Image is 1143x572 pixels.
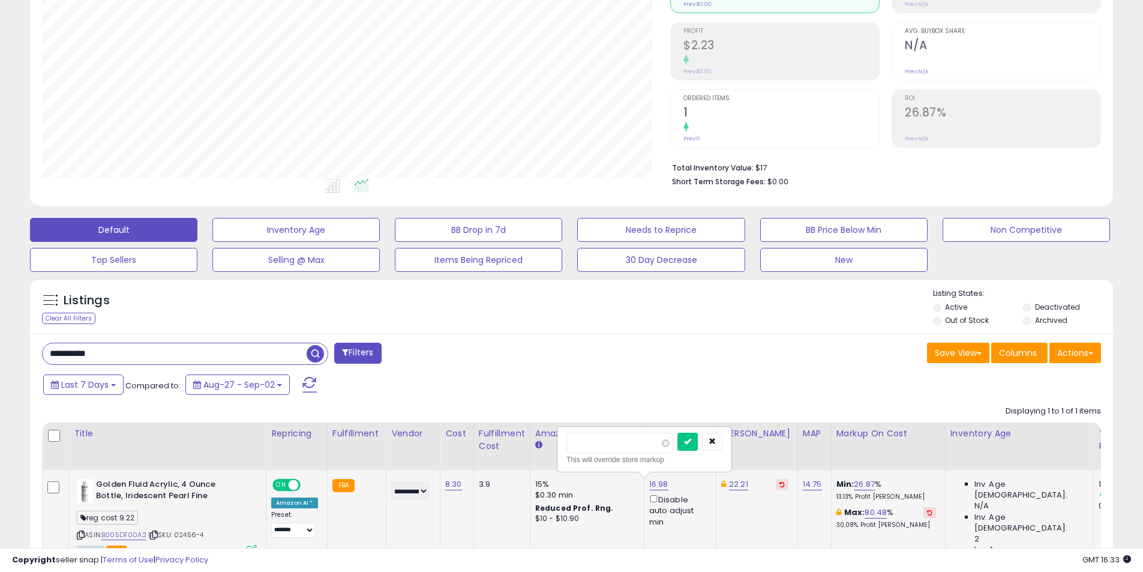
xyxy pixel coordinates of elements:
span: reg cost 9.22 [77,511,138,525]
button: Default [30,218,197,242]
small: Prev: N/A [905,68,928,75]
label: Archived [1035,315,1067,325]
span: Aug-27 - Sep-02 [203,379,275,391]
div: 15% [535,479,635,490]
button: BB Drop in 7d [395,218,562,242]
p: 13.13% Profit [PERSON_NAME] [836,493,936,501]
button: BB Price Below Min [760,218,928,242]
button: Save View [927,343,989,363]
label: Deactivated [1035,302,1080,312]
small: Prev: 0 [683,135,700,142]
small: FBA [332,479,355,492]
button: Filters [334,343,381,364]
span: Ordered Items [683,95,879,102]
li: $17 [672,160,1092,174]
span: 2 [974,534,979,544]
div: This will override store markup [566,454,722,466]
span: Columns [999,347,1037,359]
span: 2025-09-12 16:33 GMT [1082,554,1131,565]
div: Clear All Filters [42,313,95,324]
span: Inv. Age [DEMOGRAPHIC_DATA]: [974,479,1084,501]
a: 14.75 [803,478,822,490]
div: Vendor [391,427,435,440]
h5: Listings [64,292,110,309]
span: $0.00 [767,176,788,187]
div: Fulfillment Cost [479,427,525,453]
a: B005DF00A2 [101,530,146,540]
span: Compared to: [125,380,181,391]
img: 31rin4JVrWL._SL40_.jpg [77,479,93,503]
h2: 1 [683,106,879,122]
small: Prev: $0.00 [683,68,712,75]
a: 16.98 [649,478,668,490]
div: MAP [803,427,826,440]
button: Inventory Age [212,218,380,242]
div: seller snap | | [12,555,208,566]
span: Inv. Age [DEMOGRAPHIC_DATA]: [974,512,1084,534]
p: 30.08% Profit [PERSON_NAME] [836,521,936,529]
div: $0.30 min [535,490,635,501]
div: % [836,507,936,529]
div: Disable auto adjust min [649,493,707,528]
div: $10 - $10.90 [535,514,635,524]
button: Last 7 Days [43,375,124,395]
div: 3.9 [479,479,521,490]
button: 30 Day Decrease [577,248,745,272]
button: Needs to Reprice [577,218,745,242]
div: [PERSON_NAME] [721,427,793,440]
label: Out of Stock [945,315,989,325]
h2: 26.87% [905,106,1100,122]
small: Prev: N/A [905,1,928,8]
div: Repricing [271,427,322,440]
a: 26.87 [854,478,875,490]
div: Fulfillment [332,427,381,440]
small: Prev: N/A [905,135,928,142]
div: Preset: [271,511,318,538]
button: Selling @ Max [212,248,380,272]
span: All listings currently available for purchase on Amazon [77,546,104,556]
button: Actions [1049,343,1101,363]
a: Terms of Use [103,554,154,565]
a: Privacy Policy [155,554,208,565]
span: FBA [106,546,127,556]
div: % [836,479,936,501]
div: Title [74,427,261,440]
strong: Copyright [12,554,56,565]
span: Last 7 Days [61,379,109,391]
h2: $2.23 [683,38,879,55]
span: ROI [905,95,1100,102]
div: Displaying 1 to 1 of 1 items [1006,406,1101,417]
span: Avg. Buybox Share [905,28,1100,35]
b: Total Inventory Value: [672,163,754,173]
span: N/A [974,501,989,511]
label: Active [945,302,967,312]
th: The percentage added to the cost of goods (COGS) that forms the calculator for Min & Max prices. [831,423,945,470]
button: Top Sellers [30,248,197,272]
button: Columns [991,343,1048,363]
b: Golden Fluid Acrylic, 4 Ounce Bottle, Iridescent Pearl Fine [96,479,242,504]
div: Amazon AI * [271,498,318,508]
b: Min: [836,478,854,490]
b: Short Term Storage Fees: [672,176,766,187]
div: Inventory Age [950,427,1088,440]
span: | SKU: 02456-4 [148,530,203,540]
span: OFF [299,480,318,490]
span: Profit [683,28,879,35]
div: Total Rev. [1099,427,1142,453]
button: New [760,248,928,272]
a: 22.21 [729,478,748,490]
span: Inv. Age [DEMOGRAPHIC_DATA]: [974,544,1084,566]
th: CSV column name: cust_attr_2_Vendor [386,423,440,470]
button: Non Competitive [943,218,1110,242]
h2: N/A [905,38,1100,55]
div: Amazon Fees [535,427,639,440]
button: Items Being Repriced [395,248,562,272]
small: Amazon Fees. [535,440,542,451]
div: Cost [445,427,469,440]
p: Listing States: [933,288,1113,300]
b: Reduced Prof. Rng. [535,503,614,513]
a: 8.30 [445,478,462,490]
b: Max: [844,507,865,518]
div: Markup on Cost [836,427,940,440]
span: ON [274,480,289,490]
